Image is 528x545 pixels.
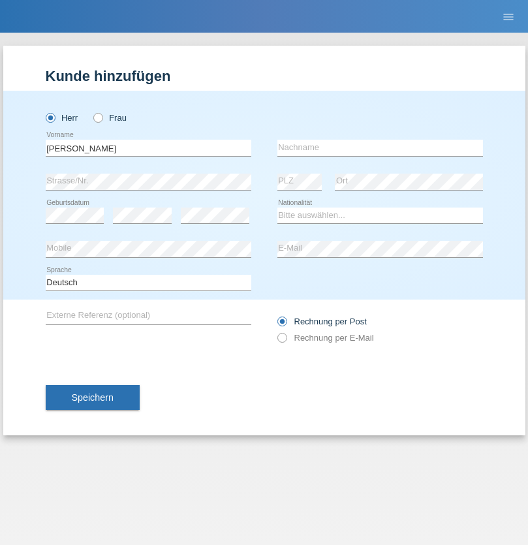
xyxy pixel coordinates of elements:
[277,333,374,343] label: Rechnung per E-Mail
[72,392,114,403] span: Speichern
[502,10,515,23] i: menu
[93,113,127,123] label: Frau
[277,317,286,333] input: Rechnung per Post
[277,317,367,326] label: Rechnung per Post
[93,113,102,121] input: Frau
[46,113,78,123] label: Herr
[277,333,286,349] input: Rechnung per E-Mail
[46,113,54,121] input: Herr
[495,12,521,20] a: menu
[46,385,140,410] button: Speichern
[46,68,483,84] h1: Kunde hinzufügen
